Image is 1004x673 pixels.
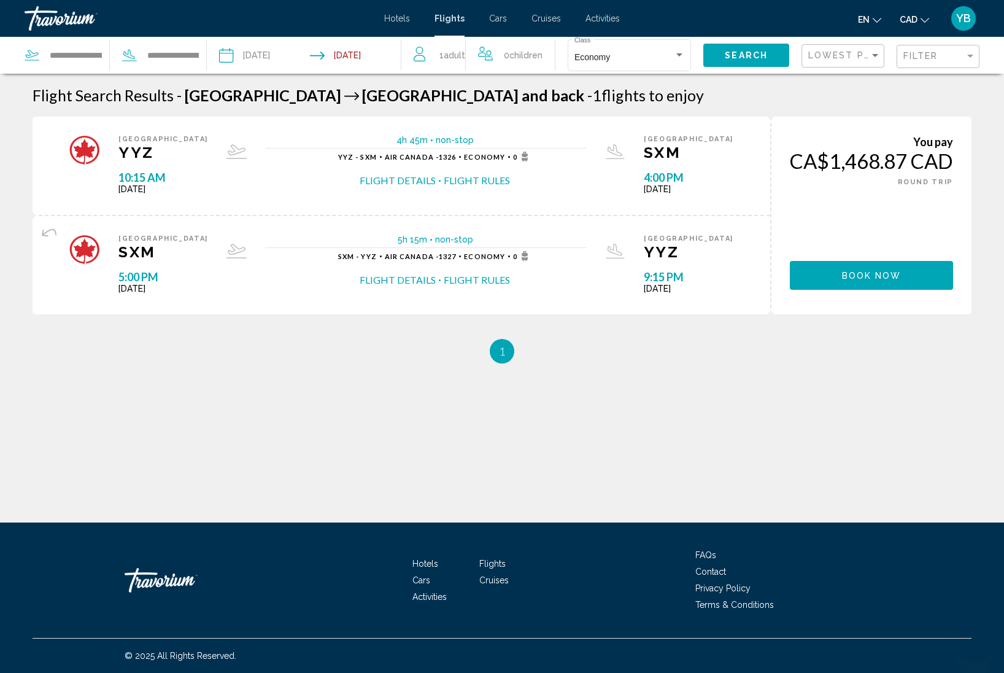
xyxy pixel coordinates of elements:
[644,235,733,243] span: [GEOGRAPHIC_DATA]
[464,252,505,260] span: Economy
[118,171,208,184] span: 10:15 AM
[522,86,584,104] span: and back
[695,550,716,560] a: FAQs
[956,12,971,25] span: YB
[396,135,428,145] span: 4h 45m
[948,6,979,31] button: User Menu
[703,44,789,66] button: Search
[531,14,561,23] a: Cruises
[644,243,733,261] span: YYZ
[644,270,733,284] span: 9:15 PM
[808,51,881,61] mat-select: Sort by
[479,559,506,569] a: Flights
[185,86,341,104] span: [GEOGRAPHIC_DATA]
[398,235,427,244] span: 5h 15m
[601,86,704,104] span: flights to enjoy
[385,252,457,260] span: 1327
[33,86,174,104] h1: Flight Search Results
[338,252,377,260] span: SXM - YYZ
[385,252,439,260] span: Air Canada -
[499,344,505,358] span: 1
[401,37,555,74] button: Travelers: 1 adult, 0 children
[435,235,473,244] span: non-stop
[118,270,208,284] span: 5:00 PM
[900,10,929,28] button: Change currency
[338,153,377,161] span: YYZ - SXM
[513,152,532,161] span: 0
[790,135,953,149] div: You pay
[898,178,954,186] span: ROUND TRIP
[790,261,953,290] button: Book now
[897,44,979,69] button: Filter
[587,86,601,104] span: 1
[118,143,208,161] span: YYZ
[644,171,733,184] span: 4:00 PM
[479,575,509,585] a: Cruises
[412,559,438,569] a: Hotels
[125,651,236,661] span: © 2025 All Rights Reserved.
[955,624,994,663] iframe: Button to launch messaging window
[436,135,474,145] span: non-stop
[360,174,436,187] button: Flight Details
[444,50,465,60] span: Adult
[513,251,532,261] span: 0
[118,235,208,243] span: [GEOGRAPHIC_DATA]
[444,273,510,287] button: Flight Rules
[412,592,447,602] a: Activities
[362,86,519,104] span: [GEOGRAPHIC_DATA]
[25,6,372,31] a: Travorium
[118,284,208,294] span: [DATE]
[790,149,953,173] div: CA$1,468.87 CAD
[444,174,510,187] button: Flight Rules
[644,284,733,294] span: [DATE]
[858,10,881,28] button: Change language
[585,14,620,23] a: Activities
[695,600,774,610] a: Terms & Conditions
[695,567,726,577] a: Contact
[644,184,733,194] span: [DATE]
[808,50,887,60] span: Lowest Price
[695,583,751,593] a: Privacy Policy
[509,50,543,60] span: Children
[504,47,543,64] span: 0
[574,52,610,62] span: Economy
[489,14,507,23] a: Cars
[33,339,971,364] ul: Pagination
[125,562,247,599] a: Travorium
[385,153,439,161] span: Air Canada -
[118,135,208,143] span: [GEOGRAPHIC_DATA]
[790,267,953,281] a: Book now
[118,243,208,261] span: SXM
[385,153,457,161] span: 1326
[118,184,208,194] span: [DATE]
[360,273,436,287] button: Flight Details
[434,14,465,23] a: Flights
[587,86,592,104] span: -
[439,47,465,64] span: 1
[842,271,902,281] span: Book now
[900,15,917,25] span: CAD
[464,153,505,161] span: Economy
[219,37,270,74] button: Depart date: Dec 19, 2025
[412,575,430,585] a: Cars
[903,51,938,61] span: Filter
[310,37,361,74] button: Return date: Dec 26, 2025
[858,15,870,25] span: en
[177,86,182,104] span: -
[644,143,733,161] span: SXM
[725,51,768,61] span: Search
[384,14,410,23] a: Hotels
[644,135,733,143] span: [GEOGRAPHIC_DATA]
